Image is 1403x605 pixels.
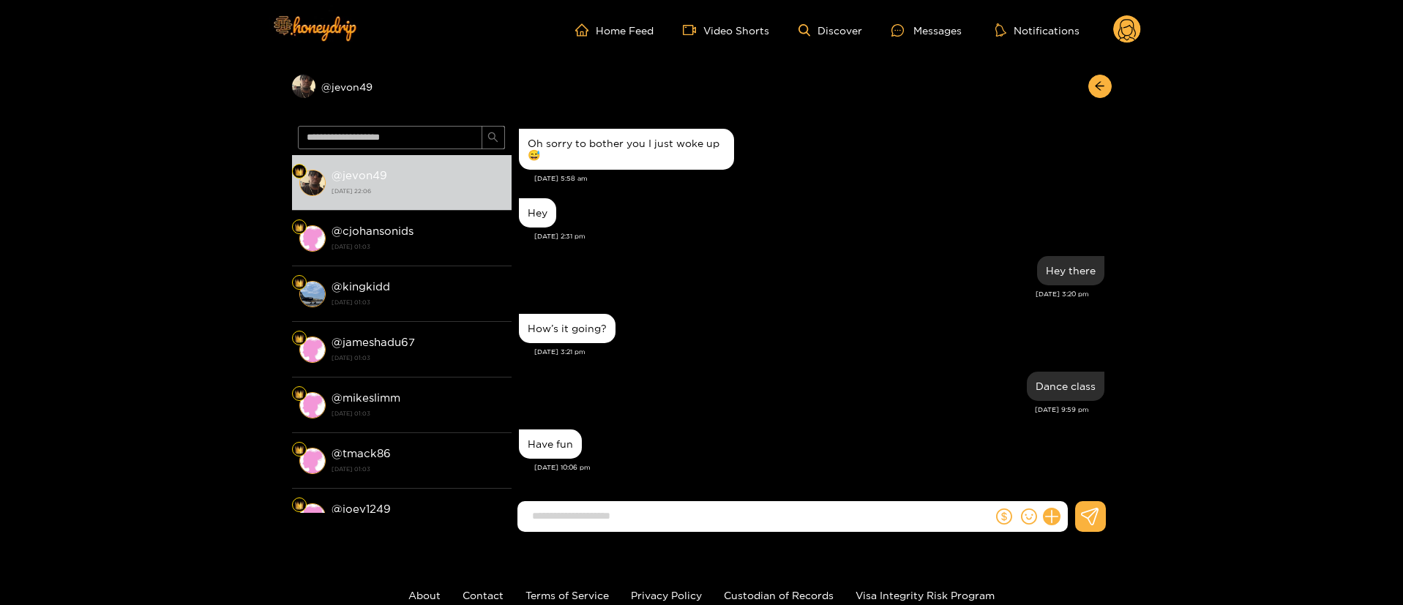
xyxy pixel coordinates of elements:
[299,170,326,196] img: conversation
[295,168,304,176] img: Fan Level
[332,225,414,237] strong: @ cjohansonids
[798,24,862,37] a: Discover
[332,280,390,293] strong: @ kingkidd
[519,129,734,170] div: Sep. 20, 5:58 am
[683,23,769,37] a: Video Shorts
[993,506,1015,527] button: dollar
[991,23,1084,37] button: Notifications
[1088,75,1112,98] button: arrow-left
[575,23,654,37] a: Home Feed
[575,23,596,37] span: home
[528,438,573,450] div: Have fun
[332,462,504,476] strong: [DATE] 01:03
[332,351,504,364] strong: [DATE] 01:03
[295,223,304,232] img: Fan Level
[295,279,304,288] img: Fan Level
[332,240,504,253] strong: [DATE] 01:03
[332,336,415,348] strong: @ jameshadu67
[683,23,703,37] span: video-camera
[519,314,616,343] div: Sep. 22, 3:21 pm
[408,590,441,601] a: About
[299,281,326,307] img: conversation
[1021,508,1037,525] span: smile
[295,334,304,343] img: Fan Level
[724,590,834,601] a: Custodian of Records
[534,231,1104,241] div: [DATE] 2:31 pm
[528,138,725,161] div: Oh sorry to bother you I just woke up 😅
[299,337,326,363] img: conversation
[519,198,556,228] div: Sep. 22, 2:31 pm
[1046,265,1096,277] div: Hey there
[519,405,1089,415] div: [DATE] 9:59 pm
[332,391,400,404] strong: @ mikeslimm
[528,207,547,219] div: Hey
[631,590,702,601] a: Privacy Policy
[332,169,387,181] strong: @ jevon49
[299,448,326,474] img: conversation
[332,184,504,198] strong: [DATE] 22:06
[1094,80,1105,93] span: arrow-left
[299,392,326,418] img: conversation
[534,462,1104,473] div: [DATE] 10:06 pm
[463,590,504,601] a: Contact
[295,501,304,510] img: Fan Level
[332,296,504,309] strong: [DATE] 01:03
[1027,372,1104,401] div: Sep. 22, 9:59 pm
[292,75,512,98] div: @jevon49
[525,590,609,601] a: Terms of Service
[299,225,326,252] img: conversation
[487,132,498,144] span: search
[891,22,962,39] div: Messages
[332,503,391,515] strong: @ joey1249
[528,323,607,334] div: How’s it going?
[295,390,304,399] img: Fan Level
[534,173,1104,184] div: [DATE] 5:58 am
[1037,256,1104,285] div: Sep. 22, 3:20 pm
[534,347,1104,357] div: [DATE] 3:21 pm
[332,407,504,420] strong: [DATE] 01:03
[519,289,1089,299] div: [DATE] 3:20 pm
[332,447,391,459] strong: @ tmack86
[482,126,505,149] button: search
[996,508,1012,525] span: dollar
[1036,380,1096,392] div: Dance class
[299,503,326,530] img: conversation
[295,446,304,454] img: Fan Level
[519,429,582,459] div: Sep. 22, 10:06 pm
[856,590,995,601] a: Visa Integrity Risk Program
